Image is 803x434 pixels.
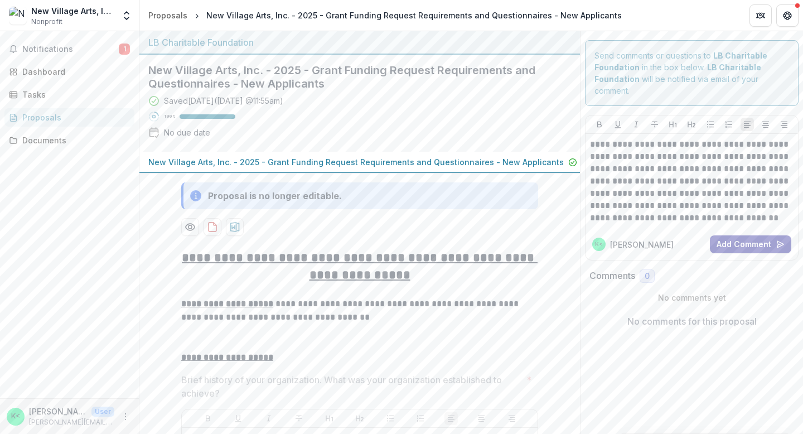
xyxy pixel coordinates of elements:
button: Align Right [777,118,791,131]
div: Saved [DATE] ( [DATE] @ 11:55am ) [164,95,283,107]
div: Documents [22,134,125,146]
div: LB Charitable Foundation [148,36,571,49]
button: Underline [231,412,245,425]
button: Heading 1 [323,412,336,425]
span: Nonprofit [31,17,62,27]
button: Strike [648,118,661,131]
p: [PERSON_NAME] <[PERSON_NAME][EMAIL_ADDRESS][DOMAIN_NAME]> [29,406,87,417]
p: [PERSON_NAME] [610,239,674,250]
span: 0 [645,272,650,281]
p: Brief history of your organization. What was your organization established to achieve? [181,373,522,400]
button: Align Left [444,412,458,425]
button: Heading 1 [666,118,680,131]
button: Heading 2 [685,118,698,131]
button: Notifications1 [4,40,134,58]
a: Documents [4,131,134,150]
h2: New Village Arts, Inc. - 2025 - Grant Funding Request Requirements and Questionnaires - New Appli... [148,64,553,90]
div: Send comments or questions to in the box below. will be notified via email of your comment. [585,40,799,106]
button: download-proposal [204,218,221,236]
nav: breadcrumb [144,7,626,23]
div: New Village Arts, Inc. [31,5,114,17]
button: Preview 72bcce51-2d08-4dd6-a127-56ec7ef80ae6-0.pdf [181,218,199,236]
button: More [119,410,132,423]
button: Align Right [505,412,519,425]
button: Align Center [759,118,772,131]
h2: Comments [589,271,635,281]
button: download-proposal [226,218,244,236]
button: Ordered List [414,412,427,425]
button: Align Center [475,412,488,425]
span: 1 [119,44,130,55]
button: Bullet List [704,118,717,131]
button: Get Help [776,4,799,27]
a: Tasks [4,85,134,104]
div: Kristianne Kurner <kristianne@newvillagearts.org> [595,242,603,247]
p: User [91,407,114,417]
button: Bold [201,412,215,425]
div: Tasks [22,89,125,100]
a: Proposals [144,7,192,23]
a: Proposals [4,108,134,127]
img: New Village Arts, Inc. [9,7,27,25]
div: Proposals [22,112,125,123]
p: No comments yet [589,292,794,303]
button: Underline [611,118,625,131]
button: Bullet List [384,412,397,425]
p: 100 % [164,113,175,120]
button: Align Left [741,118,754,131]
button: Heading 2 [353,412,366,425]
button: Open entity switcher [119,4,134,27]
button: Strike [292,412,306,425]
div: Proposals [148,9,187,21]
span: Notifications [22,45,119,54]
div: No due date [164,127,210,138]
div: Kristianne Kurner <kristianne@newvillagearts.org> [11,413,20,420]
a: Dashboard [4,62,134,81]
button: Ordered List [722,118,736,131]
button: Bold [593,118,606,131]
button: Add Comment [710,235,791,253]
div: New Village Arts, Inc. - 2025 - Grant Funding Request Requirements and Questionnaires - New Appli... [206,9,622,21]
div: Dashboard [22,66,125,78]
p: No comments for this proposal [627,315,757,328]
button: Italicize [262,412,275,425]
p: New Village Arts, Inc. - 2025 - Grant Funding Request Requirements and Questionnaires - New Appli... [148,156,564,168]
p: [PERSON_NAME][EMAIL_ADDRESS][DOMAIN_NAME] [29,417,114,427]
div: Proposal is no longer editable. [208,189,342,202]
button: Partners [749,4,772,27]
button: Italicize [630,118,643,131]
